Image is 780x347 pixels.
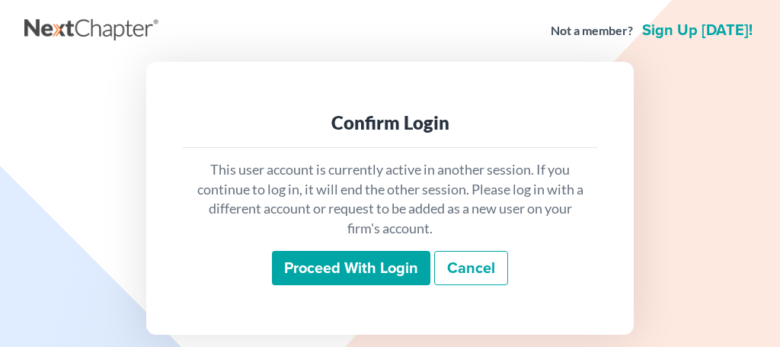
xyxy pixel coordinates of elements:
[434,251,508,286] a: Cancel
[272,251,430,286] input: Proceed with login
[195,111,585,135] div: Confirm Login
[195,160,585,239] p: This user account is currently active in another session. If you continue to log in, it will end ...
[551,22,633,40] strong: Not a member?
[639,23,756,38] a: Sign up [DATE]!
